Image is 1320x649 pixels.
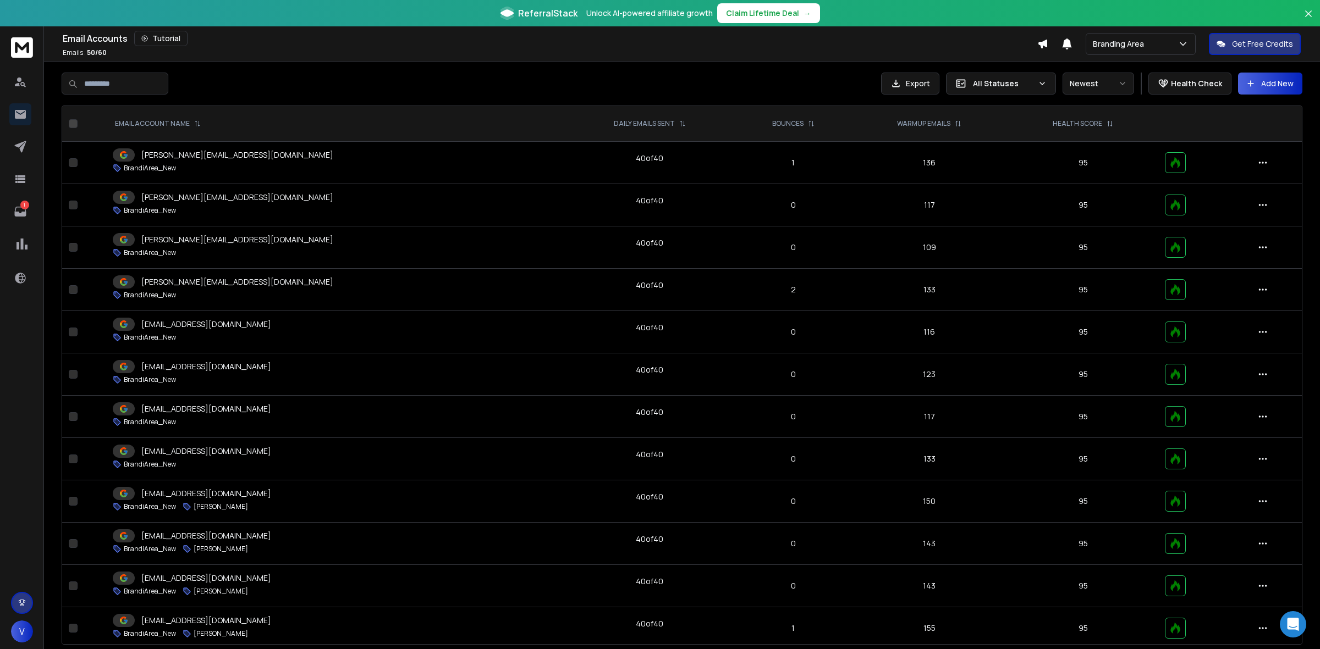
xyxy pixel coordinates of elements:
[141,149,333,160] p: [PERSON_NAME][EMAIL_ADDRESS][DOMAIN_NAME]
[743,157,844,168] p: 1
[1053,119,1102,128] p: HEALTH SCORE
[141,403,271,414] p: [EMAIL_ADDRESS][DOMAIN_NAME]
[717,3,820,23] button: Claim Lifetime Deal→
[851,565,1008,607] td: 143
[743,326,844,337] p: 0
[1008,353,1158,396] td: 95
[1008,396,1158,438] td: 95
[518,7,577,20] span: ReferralStack
[141,615,271,626] p: [EMAIL_ADDRESS][DOMAIN_NAME]
[772,119,804,128] p: BOUNCES
[743,453,844,464] p: 0
[1232,38,1293,49] p: Get Free Credits
[194,629,248,638] p: [PERSON_NAME]
[124,164,176,173] p: BrandiArea_New
[1008,184,1158,226] td: 95
[636,407,663,418] div: 40 of 40
[636,618,663,629] div: 40 of 40
[973,78,1033,89] p: All Statuses
[141,361,271,372] p: [EMAIL_ADDRESS][DOMAIN_NAME]
[124,248,176,257] p: BrandiArea_New
[1171,78,1222,89] p: Health Check
[636,237,663,248] div: 40 of 40
[897,119,950,128] p: WARMUP EMAILS
[141,446,271,457] p: [EMAIL_ADDRESS][DOMAIN_NAME]
[804,8,811,19] span: →
[124,333,176,342] p: BrandiArea_New
[124,502,176,511] p: BrandiArea_New
[124,291,176,299] p: BrandiArea_New
[1008,438,1158,480] td: 95
[1008,523,1158,565] td: 95
[636,322,663,333] div: 40 of 40
[851,523,1008,565] td: 143
[636,195,663,206] div: 40 of 40
[124,460,176,469] p: BrandiArea_New
[851,269,1008,311] td: 133
[134,31,188,46] button: Tutorial
[141,319,271,330] p: [EMAIL_ADDRESS][DOMAIN_NAME]
[1008,269,1158,311] td: 95
[1008,565,1158,607] td: 95
[743,199,844,210] p: 0
[1093,38,1148,49] p: Branding Area
[20,201,29,209] p: 1
[115,119,201,128] div: EMAIL ACCOUNT NAME
[194,502,248,511] p: [PERSON_NAME]
[124,629,176,638] p: BrandiArea_New
[124,418,176,426] p: BrandiArea_New
[124,375,176,384] p: BrandiArea_New
[851,142,1008,184] td: 136
[1148,73,1231,95] button: Health Check
[194,545,248,553] p: [PERSON_NAME]
[141,530,271,541] p: [EMAIL_ADDRESS][DOMAIN_NAME]
[1008,226,1158,269] td: 95
[1238,73,1302,95] button: Add New
[636,534,663,545] div: 40 of 40
[743,284,844,295] p: 2
[614,119,675,128] p: DAILY EMAILS SENT
[743,496,844,507] p: 0
[636,153,663,164] div: 40 of 40
[1209,33,1301,55] button: Get Free Credits
[636,280,663,291] div: 40 of 40
[1008,142,1158,184] td: 95
[743,411,844,422] p: 0
[63,31,1037,46] div: Email Accounts
[851,184,1008,226] td: 117
[636,491,663,502] div: 40 of 40
[851,353,1008,396] td: 123
[743,623,844,634] p: 1
[11,620,33,642] button: V
[636,364,663,375] div: 40 of 40
[63,48,107,57] p: Emails :
[141,488,271,499] p: [EMAIL_ADDRESS][DOMAIN_NAME]
[141,192,333,203] p: [PERSON_NAME][EMAIL_ADDRESS][DOMAIN_NAME]
[1063,73,1134,95] button: Newest
[743,580,844,591] p: 0
[194,587,248,596] p: [PERSON_NAME]
[851,438,1008,480] td: 133
[851,396,1008,438] td: 117
[141,573,271,584] p: [EMAIL_ADDRESS][DOMAIN_NAME]
[1301,7,1316,33] button: Close banner
[1280,611,1306,637] div: Open Intercom Messenger
[124,545,176,553] p: BrandiArea_New
[851,480,1008,523] td: 150
[124,587,176,596] p: BrandiArea_New
[124,206,176,215] p: BrandiArea_New
[743,242,844,253] p: 0
[743,369,844,380] p: 0
[1008,480,1158,523] td: 95
[9,201,31,223] a: 1
[851,311,1008,353] td: 116
[87,48,107,57] span: 50 / 60
[586,8,713,19] p: Unlock AI-powered affiliate growth
[851,226,1008,269] td: 109
[1008,311,1158,353] td: 95
[141,234,333,245] p: [PERSON_NAME][EMAIL_ADDRESS][DOMAIN_NAME]
[636,576,663,587] div: 40 of 40
[743,538,844,549] p: 0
